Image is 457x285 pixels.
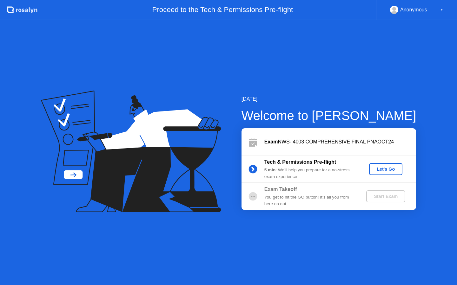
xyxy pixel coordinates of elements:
b: Exam Takeoff [264,187,297,192]
div: ▼ [440,6,443,14]
div: Welcome to [PERSON_NAME] [242,106,416,125]
div: Start Exam [369,194,403,199]
button: Let's Go [369,163,402,175]
div: Let's Go [372,167,400,172]
button: Start Exam [366,190,405,202]
b: 5 min [264,168,276,172]
div: Anonymous [400,6,427,14]
div: : We’ll help you prepare for a no-stress exam experience [264,167,356,180]
b: Exam [264,139,278,144]
div: [DATE] [242,95,416,103]
div: NWS- 4003 COMPREHENSIVE FINAL PNAOCT24 [264,138,416,146]
b: Tech & Permissions Pre-flight [264,159,336,165]
div: You get to hit the GO button! It’s all you from here on out [264,194,356,207]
